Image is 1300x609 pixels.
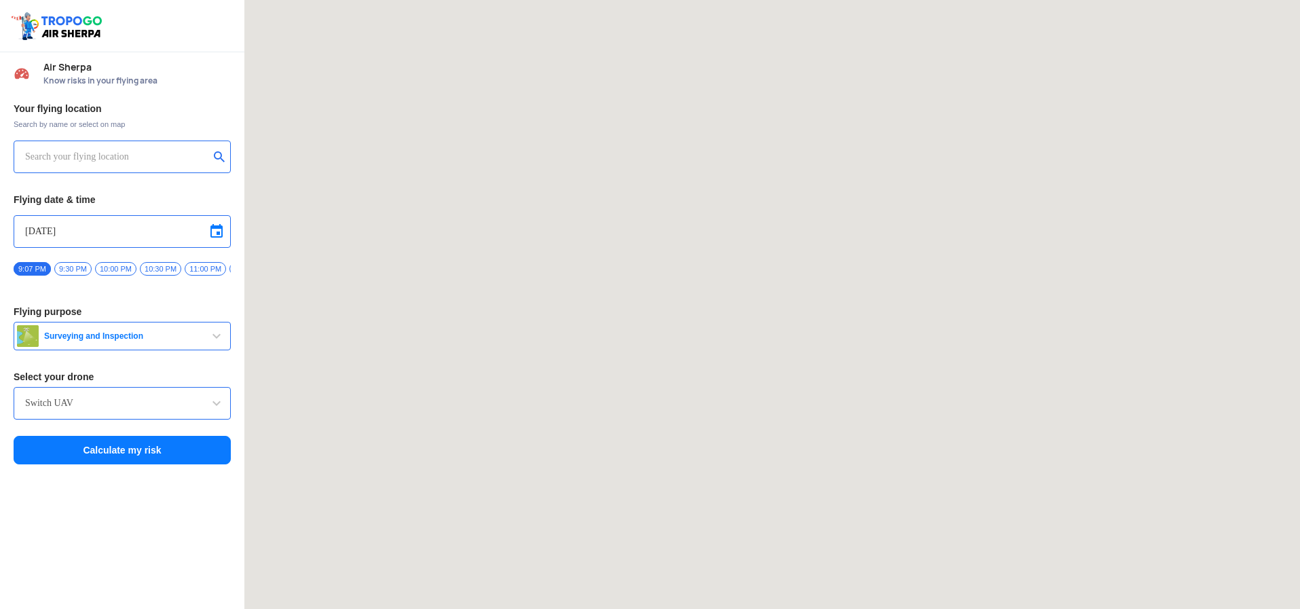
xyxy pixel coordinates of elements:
[14,322,231,350] button: Surveying and Inspection
[14,436,231,464] button: Calculate my risk
[185,262,226,276] span: 11:00 PM
[95,262,136,276] span: 10:00 PM
[54,262,92,276] span: 9:30 PM
[43,75,231,86] span: Know risks in your flying area
[14,104,231,113] h3: Your flying location
[14,307,231,316] h3: Flying purpose
[14,195,231,204] h3: Flying date & time
[10,10,107,41] img: ic_tgdronemaps.svg
[25,149,209,165] input: Search your flying location
[43,62,231,73] span: Air Sherpa
[229,262,271,276] span: 11:30 PM
[14,372,231,382] h3: Select your drone
[39,331,208,342] span: Surveying and Inspection
[14,65,30,81] img: Risk Scores
[17,325,39,347] img: survey.png
[14,119,231,130] span: Search by name or select on map
[25,223,219,240] input: Select Date
[25,395,219,411] input: Search by name or Brand
[140,262,181,276] span: 10:30 PM
[14,262,51,276] span: 9:07 PM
